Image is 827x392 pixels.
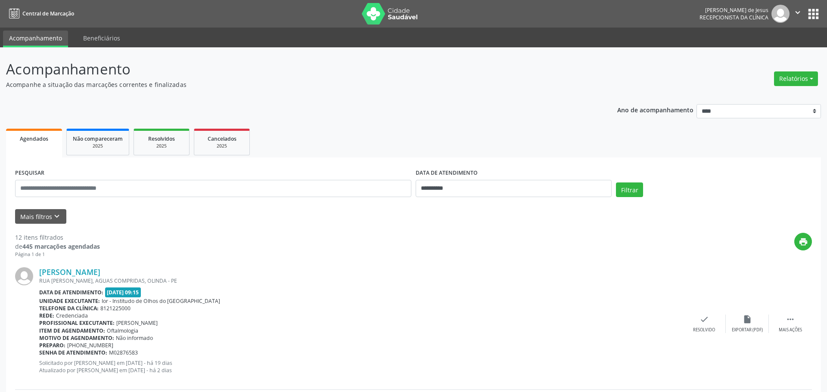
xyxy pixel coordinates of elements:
p: Ano de acompanhamento [617,104,693,115]
span: M02876583 [109,349,138,356]
span: [PHONE_NUMBER] [67,342,113,349]
img: img [15,267,33,285]
div: Resolvido [693,327,715,333]
div: RUA [PERSON_NAME], AGUAS COMPRIDAS, OLINDA - PE [39,277,683,284]
p: Solicitado por [PERSON_NAME] em [DATE] - há 19 dias Atualizado por [PERSON_NAME] em [DATE] - há 2... [39,359,683,374]
button: Mais filtroskeyboard_arrow_down [15,209,66,224]
i: print [799,237,808,247]
i:  [786,315,795,324]
button: apps [806,6,821,22]
strong: 445 marcações agendadas [22,242,100,250]
div: [PERSON_NAME] de Jesus [700,6,768,14]
b: Senha de atendimento: [39,349,107,356]
button:  [790,5,806,23]
b: Telefone da clínica: [39,305,99,312]
b: Unidade executante: [39,297,100,305]
label: PESQUISAR [15,167,44,180]
label: DATA DE ATENDIMENTO [416,167,478,180]
div: Exportar (PDF) [732,327,763,333]
span: Ior - Institudo de Olhos do [GEOGRAPHIC_DATA] [102,297,220,305]
i: insert_drive_file [743,315,752,324]
a: Central de Marcação [6,6,74,21]
p: Acompanhamento [6,59,576,80]
button: Relatórios [774,71,818,86]
span: Não compareceram [73,135,123,142]
img: img [771,5,790,23]
span: Cancelados [208,135,236,142]
b: Data de atendimento: [39,289,103,296]
span: Credenciada [56,312,88,319]
span: [PERSON_NAME] [116,319,158,327]
div: Mais ações [779,327,802,333]
span: Resolvidos [148,135,175,142]
span: Recepcionista da clínica [700,14,768,21]
span: Oftalmologia [107,327,138,334]
span: Central de Marcação [22,10,74,17]
button: Filtrar [616,182,643,197]
div: 2025 [200,143,243,149]
i: check [700,315,709,324]
div: Página 1 de 1 [15,251,100,258]
div: de [15,242,100,251]
b: Motivo de agendamento: [39,334,114,342]
a: Beneficiários [77,31,126,46]
div: 2025 [140,143,183,149]
span: Agendados [20,135,48,142]
i:  [793,8,802,17]
b: Profissional executante: [39,319,115,327]
span: Não informado [116,334,153,342]
div: 12 itens filtrados [15,233,100,242]
b: Preparo: [39,342,65,349]
a: Acompanhamento [3,31,68,47]
span: [DATE] 09:15 [105,287,141,297]
button: print [794,233,812,250]
i: keyboard_arrow_down [52,212,62,221]
b: Rede: [39,312,54,319]
div: 2025 [73,143,123,149]
a: [PERSON_NAME] [39,267,100,277]
span: 8121225000 [100,305,131,312]
b: Item de agendamento: [39,327,105,334]
p: Acompanhe a situação das marcações correntes e finalizadas [6,80,576,89]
